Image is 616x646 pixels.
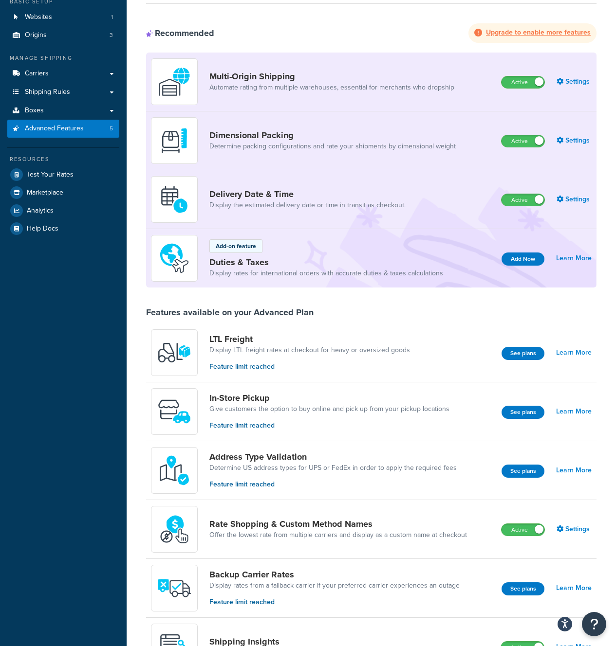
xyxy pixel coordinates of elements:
a: Give customers the option to buy online and pick up from your pickup locations [209,404,449,414]
a: Learn More [556,251,592,265]
li: Origins [7,26,119,44]
a: Origins3 [7,26,119,44]
button: See plans [502,406,544,419]
span: Test Your Rates [27,171,74,179]
a: Settings [557,134,592,147]
a: In-Store Pickup [209,393,449,403]
a: Duties & Taxes [209,257,443,268]
a: Settings [557,75,592,89]
a: Learn More [556,346,592,359]
a: Learn More [556,581,592,595]
img: gfkeb5ejjkALwAAAABJRU5ErkJggg== [157,182,191,216]
span: Boxes [25,107,44,115]
a: Test Your Rates [7,166,119,183]
li: Advanced Features [7,120,119,138]
a: Websites1 [7,8,119,26]
a: Offer the lowest rate from multiple carriers and display as a custom name at checkout [209,530,467,540]
p: Feature limit reached [209,597,460,608]
a: Automate rating from multiple warehouses, essential for merchants who dropship [209,83,454,92]
a: Boxes [7,102,119,120]
img: icon-duo-feat-rate-shopping-ecdd8bed.png [157,512,191,546]
button: Add Now [502,252,544,266]
button: Open Resource Center [582,612,606,636]
div: Resources [7,155,119,163]
p: Feature limit reached [209,420,449,431]
img: icon-duo-feat-backup-carrier-4420b188.png [157,571,191,605]
a: Delivery Date & Time [209,189,406,199]
img: DTVBYsAAAAAASUVORK5CYII= [157,124,191,158]
a: Dimensional Packing [209,130,456,141]
a: Carriers [7,65,119,83]
label: Active [502,76,544,88]
div: Features available on your Advanced Plan [146,307,314,318]
a: LTL Freight [209,334,410,344]
a: Display the estimated delivery date or time in transit as checkout. [209,200,406,210]
a: Help Docs [7,220,119,237]
img: icon-duo-feat-landed-cost-7136b061.png [157,241,191,275]
img: WatD5o0RtDAAAAAElFTkSuQmCC [157,65,191,99]
p: Add-on feature [216,242,256,251]
a: Display rates from a fallback carrier if your preferred carrier experiences an outage [209,581,460,591]
span: Carriers [25,70,49,78]
div: Manage Shipping [7,54,119,62]
div: Recommended [146,28,214,38]
span: 1 [111,13,113,21]
button: See plans [502,582,544,595]
a: Determine packing configurations and rate your shipments by dimensional weight [209,142,456,151]
p: Feature limit reached [209,479,457,490]
span: Marketplace [27,189,63,197]
a: Determine US address types for UPS or FedEx in order to apply the required fees [209,463,457,473]
span: Origins [25,31,47,39]
a: Marketplace [7,184,119,201]
a: Rate Shopping & Custom Method Names [209,519,467,529]
a: Shipping Rules [7,83,119,101]
a: Backup Carrier Rates [209,569,460,580]
a: Address Type Validation [209,451,457,462]
a: Learn More [556,464,592,477]
button: See plans [502,347,544,360]
label: Active [502,135,544,147]
span: Advanced Features [25,125,84,133]
a: Display LTL freight rates at checkout for heavy or oversized goods [209,345,410,355]
span: Help Docs [27,225,58,233]
span: 5 [110,125,113,133]
img: kIG8fy0lQAAAABJRU5ErkJggg== [157,453,191,487]
span: Shipping Rules [25,88,70,96]
button: See plans [502,465,544,478]
a: Settings [557,522,592,536]
a: Analytics [7,202,119,219]
a: Settings [557,193,592,206]
a: Learn More [556,405,592,418]
span: 3 [110,31,113,39]
span: Websites [25,13,52,21]
a: Advanced Features5 [7,120,119,138]
label: Active [502,524,544,536]
img: y79ZsPf0fXUFUhFXDzUgf+ktZg5F2+ohG75+v3d2s1D9TjoU8PiyCIluIjV41seZevKCRuEjTPPOKHJsQcmKCXGdfprl3L4q7... [157,336,191,370]
img: wfgcfpwTIucLEAAAAASUVORK5CYII= [157,395,191,429]
a: Multi-Origin Shipping [209,71,454,82]
p: Feature limit reached [209,361,410,372]
label: Active [502,194,544,206]
li: Websites [7,8,119,26]
span: Analytics [27,207,54,215]
a: Display rates for international orders with accurate duties & taxes calculations [209,269,443,278]
strong: Upgrade to enable more features [486,27,591,37]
